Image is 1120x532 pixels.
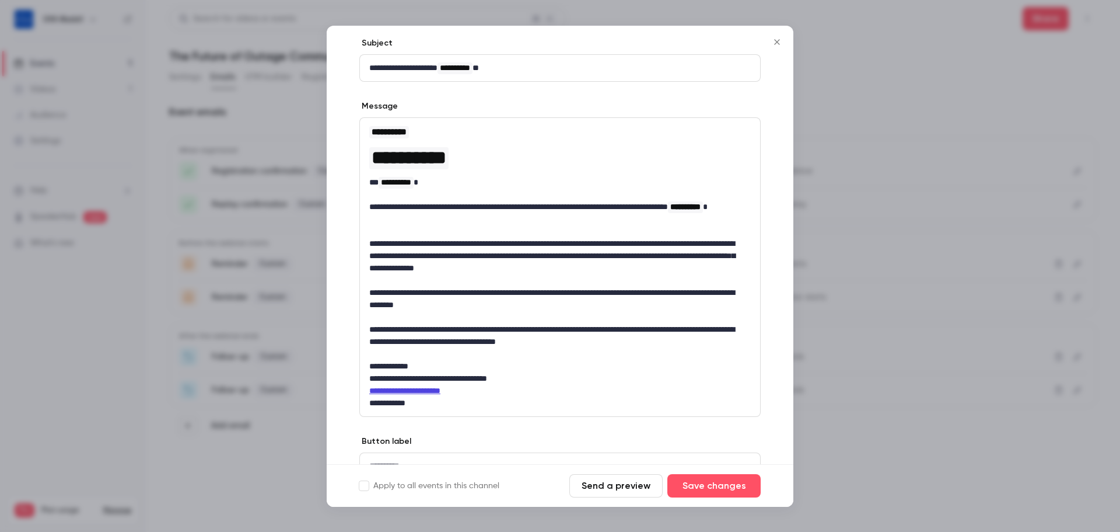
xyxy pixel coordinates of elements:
label: Message [359,100,398,112]
div: editor [360,118,760,416]
label: Apply to all events in this channel [359,480,499,492]
label: Button label [359,436,411,447]
button: Save changes [667,474,761,498]
div: editor [360,453,760,479]
button: Close [765,30,789,54]
button: Send a preview [569,474,663,498]
label: Subject [359,37,393,49]
div: editor [360,55,760,81]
